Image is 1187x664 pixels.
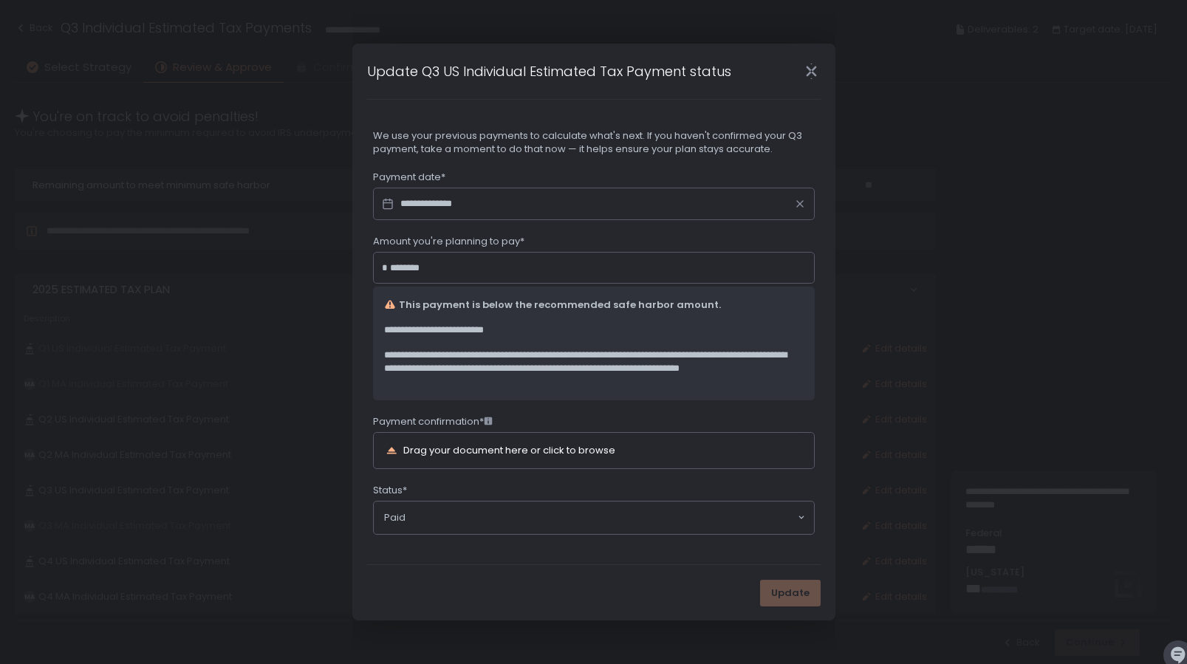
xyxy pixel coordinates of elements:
span: Status* [373,484,407,497]
div: Drag your document here or click to browse [403,445,615,455]
span: Payment confirmation* [373,415,493,428]
span: Paid [384,511,406,524]
span: Amount you're planning to pay* [373,235,524,248]
div: Close [788,63,835,80]
span: Payment date* [373,171,445,184]
input: Datepicker input [373,188,815,220]
h1: Update Q3 US Individual Estimated Tax Payment status [367,61,731,81]
input: Search for option [406,510,796,525]
span: We use your previous payments to calculate what's next. If you haven't confirmed your Q3 payment,... [373,129,815,156]
span: This payment is below the recommended safe harbor amount. [399,298,721,312]
div: Search for option [374,502,814,534]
